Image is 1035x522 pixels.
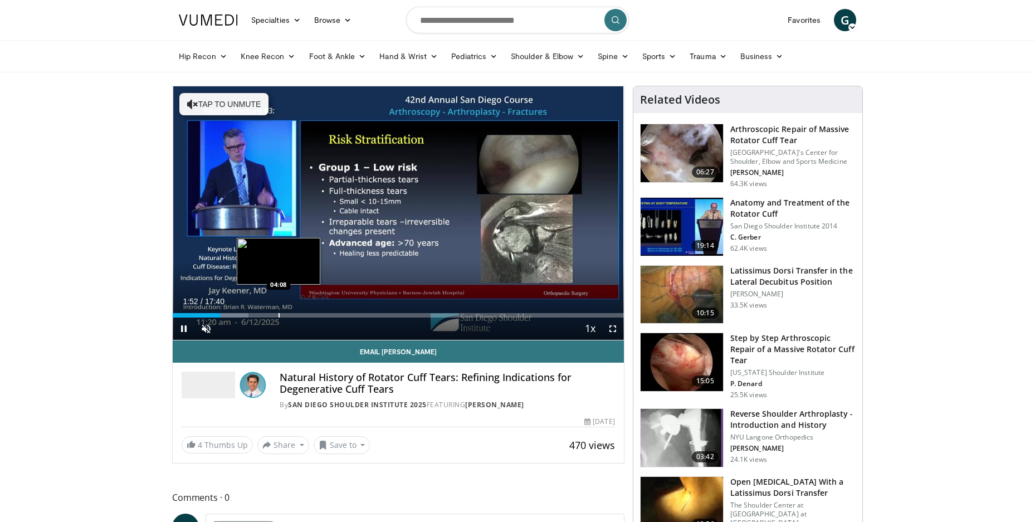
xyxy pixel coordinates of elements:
[640,265,856,324] a: 10:15 Latissimus Dorsi Transfer in the Lateral Decubitus Position [PERSON_NAME] 33.5K views
[280,400,615,410] div: By FEATURING
[183,297,198,306] span: 1:52
[641,409,723,467] img: zucker_4.png.150x105_q85_crop-smart_upscale.jpg
[179,93,268,115] button: Tap to unmute
[288,400,427,409] a: San Diego Shoulder Institute 2025
[569,438,615,452] span: 470 views
[730,197,856,219] h3: Anatomy and Treatment of the Rotator Cuff
[584,417,614,427] div: [DATE]
[730,148,856,166] p: [GEOGRAPHIC_DATA]'s Center for Shoulder, Elbow and Sports Medicine
[730,265,856,287] h3: Latissimus Dorsi Transfer in the Lateral Decubitus Position
[172,490,624,505] span: Comments 0
[591,45,635,67] a: Spine
[173,318,195,340] button: Pause
[314,436,370,454] button: Save to
[641,266,723,324] img: 38501_0000_3.png.150x105_q85_crop-smart_upscale.jpg
[692,240,719,251] span: 19:14
[781,9,827,31] a: Favorites
[602,318,624,340] button: Fullscreen
[692,451,719,462] span: 03:42
[640,93,720,106] h4: Related Videos
[240,372,266,398] img: Avatar
[173,86,624,340] video-js: Video Player
[730,455,767,464] p: 24.1K views
[692,308,719,319] span: 10:15
[182,372,235,398] img: San Diego Shoulder Institute 2025
[641,124,723,182] img: 281021_0002_1.png.150x105_q85_crop-smart_upscale.jpg
[692,375,719,387] span: 15:05
[579,318,602,340] button: Playback Rate
[730,379,856,388] p: P. Denard
[257,436,309,454] button: Share
[730,301,767,310] p: 33.5K views
[179,14,238,26] img: VuMedi Logo
[730,179,767,188] p: 64.3K views
[730,222,856,231] p: San Diego Shoulder Institute 2014
[730,444,856,453] p: [PERSON_NAME]
[173,313,624,318] div: Progress Bar
[730,244,767,253] p: 62.4K views
[834,9,856,31] a: G
[641,333,723,391] img: 7cd5bdb9-3b5e-40f2-a8f4-702d57719c06.150x105_q85_crop-smart_upscale.jpg
[641,198,723,256] img: 58008271-3059-4eea-87a5-8726eb53a503.150x105_q85_crop-smart_upscale.jpg
[172,45,234,67] a: Hip Recon
[640,124,856,188] a: 06:27 Arthroscopic Repair of Massive Rotator Cuff Tear [GEOGRAPHIC_DATA]'s Center for Shoulder, E...
[504,45,591,67] a: Shoulder & Elbow
[734,45,790,67] a: Business
[730,433,856,442] p: NYU Langone Orthopedics
[640,333,856,399] a: 15:05 Step by Step Arthroscopic Repair of a Massive Rotator Cuff Tear [US_STATE] Shoulder Institu...
[730,476,856,499] h3: Open [MEDICAL_DATA] With a Latissimus Dorsi Transfer
[730,290,856,299] p: [PERSON_NAME]
[234,45,302,67] a: Knee Recon
[237,238,320,285] img: image.jpeg
[730,408,856,431] h3: Reverse Shoulder Arthroplasty - Introduction and History
[640,197,856,256] a: 19:14 Anatomy and Treatment of the Rotator Cuff San Diego Shoulder Institute 2014 C. Gerber 62.4K...
[201,297,203,306] span: /
[445,45,504,67] a: Pediatrics
[173,340,624,363] a: Email [PERSON_NAME]
[730,124,856,146] h3: Arthroscopic Repair of Massive Rotator Cuff Tear
[692,167,719,178] span: 06:27
[730,233,856,242] p: C. Gerber
[373,45,445,67] a: Hand & Wrist
[280,372,615,396] h4: Natural History of Rotator Cuff Tears: Refining Indications for Degenerative Cuff Tears
[730,391,767,399] p: 25.5K views
[465,400,524,409] a: [PERSON_NAME]
[640,408,856,467] a: 03:42 Reverse Shoulder Arthroplasty - Introduction and History NYU Langone Orthopedics [PERSON_NA...
[302,45,373,67] a: Foot & Ankle
[182,436,253,453] a: 4 Thumbs Up
[730,368,856,377] p: [US_STATE] Shoulder Institute
[636,45,684,67] a: Sports
[730,168,856,177] p: [PERSON_NAME]
[406,7,629,33] input: Search topics, interventions
[307,9,359,31] a: Browse
[198,440,202,450] span: 4
[730,333,856,366] h3: Step by Step Arthroscopic Repair of a Massive Rotator Cuff Tear
[245,9,307,31] a: Specialties
[683,45,734,67] a: Trauma
[195,318,217,340] button: Unmute
[205,297,224,306] span: 17:40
